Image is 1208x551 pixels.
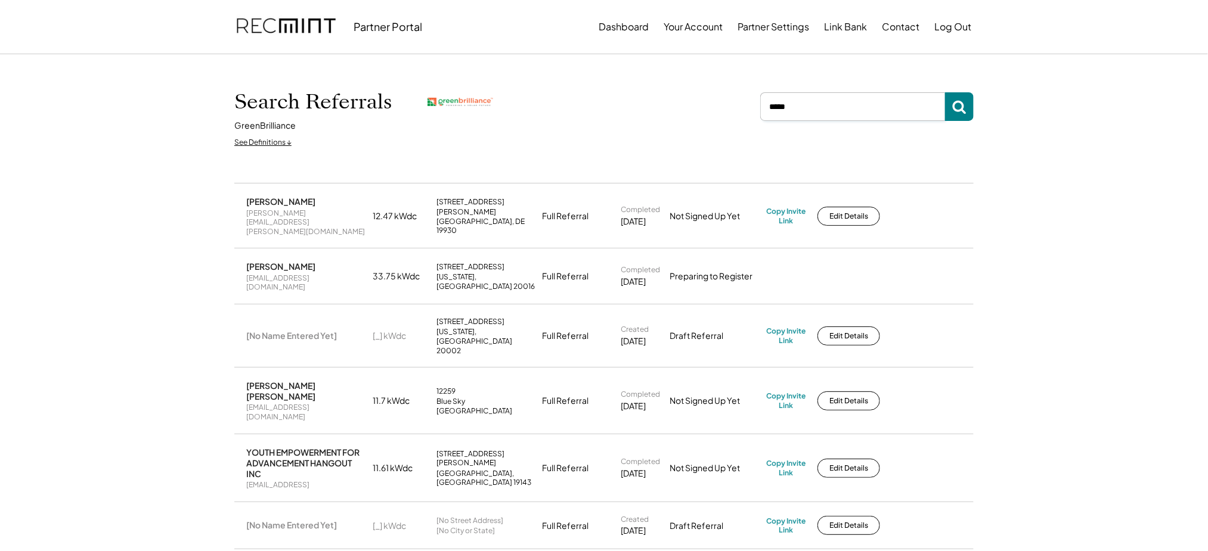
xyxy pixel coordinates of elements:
div: [EMAIL_ADDRESS][DOMAIN_NAME] [246,403,366,421]
div: [STREET_ADDRESS][PERSON_NAME] [436,449,535,468]
div: [STREET_ADDRESS] [436,317,504,326]
button: Edit Details [817,207,880,226]
div: See Definitions ↓ [234,138,292,148]
div: Copy Invite Link [766,459,806,477]
button: Link Bank [824,15,867,39]
div: [DATE] [621,468,646,480]
div: [_] kWdc [373,330,429,342]
button: Contact [882,15,919,39]
div: 12.47 kWdc [373,210,429,222]
div: Created [621,515,649,524]
div: [PERSON_NAME] [PERSON_NAME] [246,380,366,401]
div: Created [621,325,649,334]
div: Full Referral [542,330,588,342]
div: [STREET_ADDRESS] [436,262,504,272]
div: [US_STATE], [GEOGRAPHIC_DATA] 20002 [436,327,535,355]
div: Completed [621,457,660,466]
div: 12259 [436,387,456,396]
div: GreenBrilliance [234,120,296,132]
div: [PERSON_NAME] [246,196,315,207]
div: Partner Portal [354,20,422,33]
div: Not Signed Up Yet [670,395,759,407]
div: Completed [621,390,660,399]
div: [No Name Entered Yet] [246,519,337,530]
div: [DATE] [621,525,646,537]
div: [PERSON_NAME] [246,261,315,272]
div: [GEOGRAPHIC_DATA], [GEOGRAPHIC_DATA] 19143 [436,469,535,487]
div: [DATE] [621,216,646,228]
div: [DATE] [621,276,646,288]
div: Not Signed Up Yet [670,210,759,222]
div: v 4.0.25 [33,19,58,29]
button: Dashboard [599,15,649,39]
button: Your Account [664,15,723,39]
div: [EMAIL_ADDRESS] [246,480,309,490]
div: Keywords by Traffic [132,70,201,78]
div: Domain: [DOMAIN_NAME] [31,31,131,41]
div: Copy Invite Link [766,391,806,410]
div: Copy Invite Link [766,207,806,225]
div: Completed [621,205,660,214]
div: [PERSON_NAME][GEOGRAPHIC_DATA], DE 19930 [436,207,535,235]
div: Draft Referral [670,330,759,342]
div: [No Street Address] [436,516,503,525]
img: tab_keywords_by_traffic_grey.svg [119,69,128,79]
div: Draft Referral [670,520,759,532]
div: Domain Overview [45,70,107,78]
div: 33.75 kWdc [373,270,429,282]
button: Partner Settings [738,15,809,39]
button: Edit Details [817,516,880,535]
div: Full Referral [542,462,588,474]
div: [No Name Entered Yet] [246,330,337,341]
img: recmint-logotype%403x.png [237,7,336,47]
img: logo_orange.svg [19,19,29,29]
div: Not Signed Up Yet [670,462,759,474]
div: Blue Sky [GEOGRAPHIC_DATA] [436,397,535,415]
button: Log Out [934,15,971,39]
div: Preparing to Register [670,270,759,282]
div: 11.61 kWdc [373,462,429,474]
button: Edit Details [817,459,880,478]
div: 11.7 kWdc [373,395,429,407]
div: Full Referral [542,395,588,407]
div: [No City or State] [436,526,495,536]
div: Copy Invite Link [766,326,806,345]
div: [PERSON_NAME][EMAIL_ADDRESS][PERSON_NAME][DOMAIN_NAME] [246,208,366,236]
button: Edit Details [817,326,880,345]
div: Full Referral [542,210,588,222]
div: [DATE] [621,335,646,347]
div: YOUTH EMPOWERMENT FOR ADVANCEMENT HANGOUT INC [246,447,366,480]
div: Copy Invite Link [766,516,806,535]
img: greenbrilliance.png [428,98,493,107]
div: [_] kWdc [373,520,429,532]
div: Full Referral [542,270,588,282]
img: tab_domain_overview_orange.svg [32,69,42,79]
div: [DATE] [621,400,646,412]
div: Full Referral [542,520,588,532]
div: Completed [621,265,660,275]
h1: Search Referrals [234,89,392,114]
div: [STREET_ADDRESS] [436,197,504,207]
div: [EMAIL_ADDRESS][DOMAIN_NAME] [246,273,366,292]
button: Edit Details [817,391,880,410]
img: website_grey.svg [19,31,29,41]
div: [US_STATE], [GEOGRAPHIC_DATA] 20016 [436,272,535,291]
